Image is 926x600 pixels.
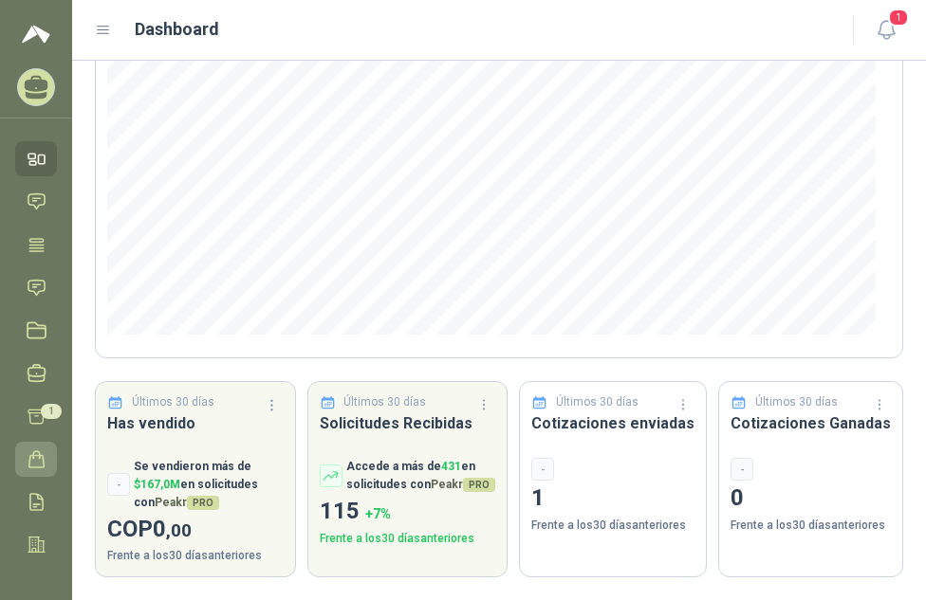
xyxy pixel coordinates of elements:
h3: Cotizaciones Ganadas [731,411,891,435]
span: + 7 % [365,506,391,521]
span: $ 167,0M [134,478,180,491]
p: 1 [531,481,694,517]
p: 115 [320,494,496,530]
p: Se vendieron más de en solicitudes con [134,458,284,512]
span: ,00 [166,519,192,541]
span: 431 [441,460,461,473]
p: Últimos 30 días [132,393,214,411]
p: COP [107,512,284,548]
a: 1 [15,399,57,434]
span: Peakr [155,496,219,509]
p: Últimos 30 días [755,393,838,411]
h3: Has vendido [107,411,284,435]
div: - [531,458,554,481]
p: Frente a los 30 días anteriores [531,517,694,535]
p: Frente a los 30 días anteriores [320,530,496,548]
span: Peakr [431,478,495,491]
h3: Cotizaciones enviadas [531,411,694,435]
div: - [107,473,130,496]
p: Últimos 30 días [343,393,426,411]
button: 1 [869,13,903,47]
h1: Dashboard [135,16,219,43]
div: - [731,458,753,481]
span: 1 [41,404,62,419]
span: PRO [463,478,495,492]
p: Accede a más de en solicitudes con [346,458,496,494]
img: Logo peakr [22,23,50,45]
span: PRO [187,496,219,510]
p: 0 [731,481,891,517]
span: 0 [153,516,192,542]
p: Frente a los 30 días anteriores [731,517,891,535]
p: Frente a los 30 días anteriores [107,547,284,565]
span: 1 [888,9,909,27]
h3: Solicitudes Recibidas [320,411,496,435]
p: Últimos 30 días [556,393,639,411]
